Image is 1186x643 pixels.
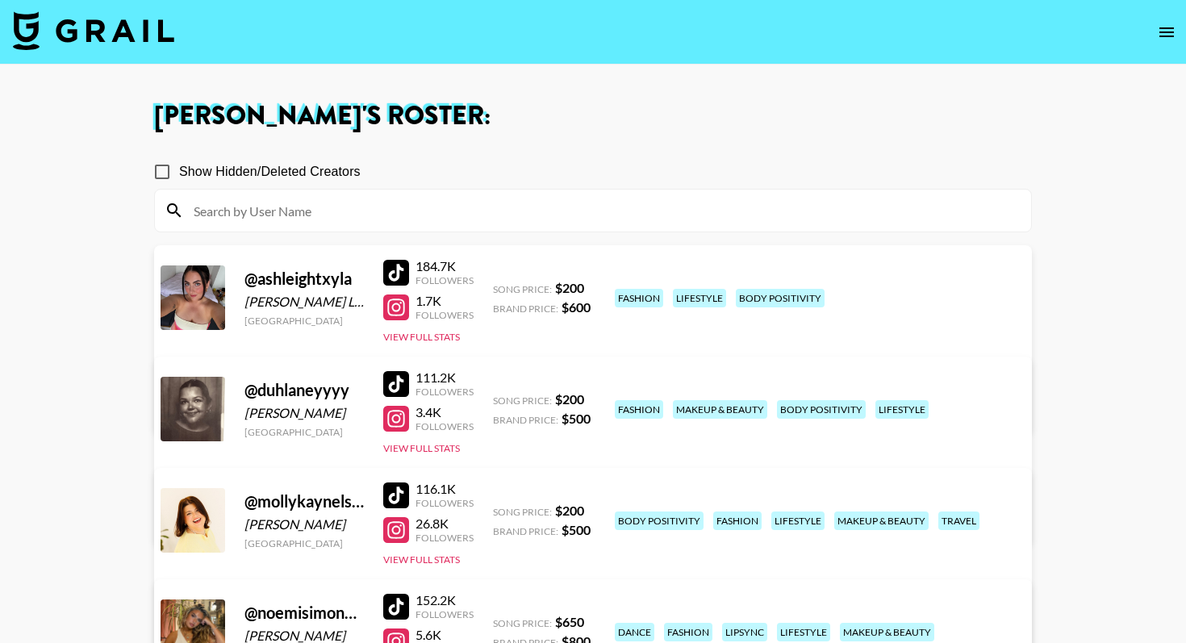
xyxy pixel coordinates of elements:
strong: $ 500 [562,411,591,426]
span: Show Hidden/Deleted Creators [179,162,361,182]
button: View Full Stats [383,331,460,343]
div: lifestyle [875,400,929,419]
div: fashion [615,289,663,307]
div: fashion [615,400,663,419]
div: [PERSON_NAME] [244,516,364,532]
div: [PERSON_NAME] Lusetich-[PERSON_NAME] [244,294,364,310]
div: Followers [416,420,474,432]
span: Song Price: [493,283,552,295]
div: [GEOGRAPHIC_DATA] [244,426,364,438]
strong: $ 600 [562,299,591,315]
span: Song Price: [493,617,552,629]
strong: $ 200 [555,391,584,407]
div: [GEOGRAPHIC_DATA] [244,315,364,327]
div: @ mollykaynelson [244,491,364,511]
div: 152.2K [416,592,474,608]
div: [GEOGRAPHIC_DATA] [244,537,364,549]
div: makeup & beauty [834,511,929,530]
strong: $ 200 [555,280,584,295]
div: 184.7K [416,258,474,274]
div: 26.8K [416,516,474,532]
div: lifestyle [771,511,825,530]
div: body positivity [736,289,825,307]
div: 116.1K [416,481,474,497]
button: View Full Stats [383,553,460,566]
div: lipsync [722,623,767,641]
span: Brand Price: [493,414,558,426]
span: Song Price: [493,395,552,407]
img: Grail Talent [13,11,174,50]
div: dance [615,623,654,641]
strong: $ 650 [555,614,584,629]
div: @ duhlaneyyyy [244,380,364,400]
div: fashion [713,511,762,530]
div: Followers [416,532,474,544]
span: Brand Price: [493,303,558,315]
input: Search by User Name [184,198,1021,223]
div: body positivity [615,511,704,530]
div: 5.6K [416,627,474,643]
div: body positivity [777,400,866,419]
div: Followers [416,309,474,321]
div: makeup & beauty [673,400,767,419]
div: 3.4K [416,404,474,420]
button: open drawer [1151,16,1183,48]
div: makeup & beauty [840,623,934,641]
div: Followers [416,386,474,398]
div: @ noemisimoncouceiro [244,603,364,623]
div: 111.2K [416,370,474,386]
span: Song Price: [493,506,552,518]
div: fashion [664,623,712,641]
div: 1.7K [416,293,474,309]
h1: [PERSON_NAME] 's Roster: [154,103,1032,129]
div: lifestyle [777,623,830,641]
div: Followers [416,497,474,509]
div: Followers [416,274,474,286]
div: travel [938,511,979,530]
strong: $ 200 [555,503,584,518]
div: Followers [416,608,474,620]
div: [PERSON_NAME] [244,405,364,421]
div: @ ashleightxyla [244,269,364,289]
span: Brand Price: [493,525,558,537]
button: View Full Stats [383,442,460,454]
strong: $ 500 [562,522,591,537]
div: lifestyle [673,289,726,307]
